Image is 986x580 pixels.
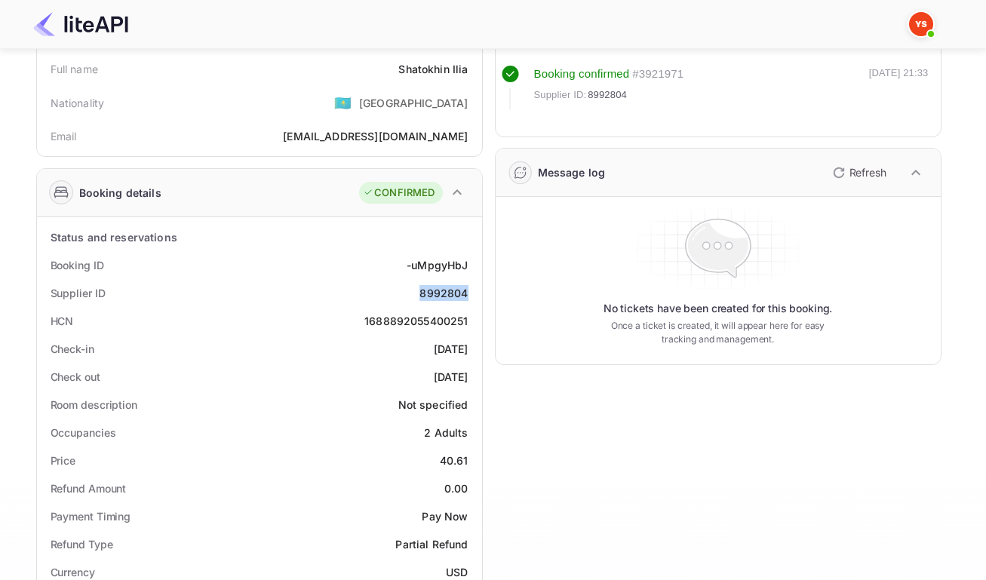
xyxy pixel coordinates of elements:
div: Message log [538,164,606,180]
div: Status and reservations [51,229,177,245]
div: Booking ID [51,257,104,273]
div: Partial Refund [395,536,468,552]
div: -uMpgyHbJ [407,257,468,273]
div: Occupancies [51,425,116,440]
div: 2 Adults [424,425,468,440]
div: 40.61 [440,453,468,468]
div: 1688892055400251 [364,313,468,329]
div: CONFIRMED [363,186,435,201]
div: 8992804 [419,285,468,301]
div: Supplier ID [51,285,106,301]
div: Check-in [51,341,94,357]
div: Room description [51,397,137,413]
p: Refresh [849,164,886,180]
span: Supplier ID: [534,87,587,103]
div: USD [446,564,468,580]
div: Shatokhin Ilia [398,61,468,77]
div: [DATE] 21:33 [869,66,929,109]
div: HCN [51,313,74,329]
div: Booking confirmed [534,66,630,83]
span: 8992804 [588,87,627,103]
div: Email [51,128,77,144]
div: 0.00 [444,480,468,496]
div: Check out [51,369,100,385]
div: Price [51,453,76,468]
div: [GEOGRAPHIC_DATA] [359,95,468,111]
div: # 3921971 [632,66,683,83]
img: Yandex Support [909,12,933,36]
p: No tickets have been created for this booking. [604,301,833,316]
div: [EMAIL_ADDRESS][DOMAIN_NAME] [283,128,468,144]
div: Refund Amount [51,480,127,496]
span: United States [334,89,352,116]
div: Pay Now [422,508,468,524]
div: Not specified [398,397,468,413]
div: [DATE] [434,369,468,385]
div: Currency [51,564,95,580]
div: Full name [51,61,98,77]
div: Nationality [51,95,105,111]
button: Refresh [824,161,892,185]
div: Booking details [79,185,161,201]
p: Once a ticket is created, it will appear here for easy tracking and management. [599,319,837,346]
div: Payment Timing [51,508,131,524]
img: LiteAPI Logo [33,12,128,36]
div: Refund Type [51,536,113,552]
div: [DATE] [434,341,468,357]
